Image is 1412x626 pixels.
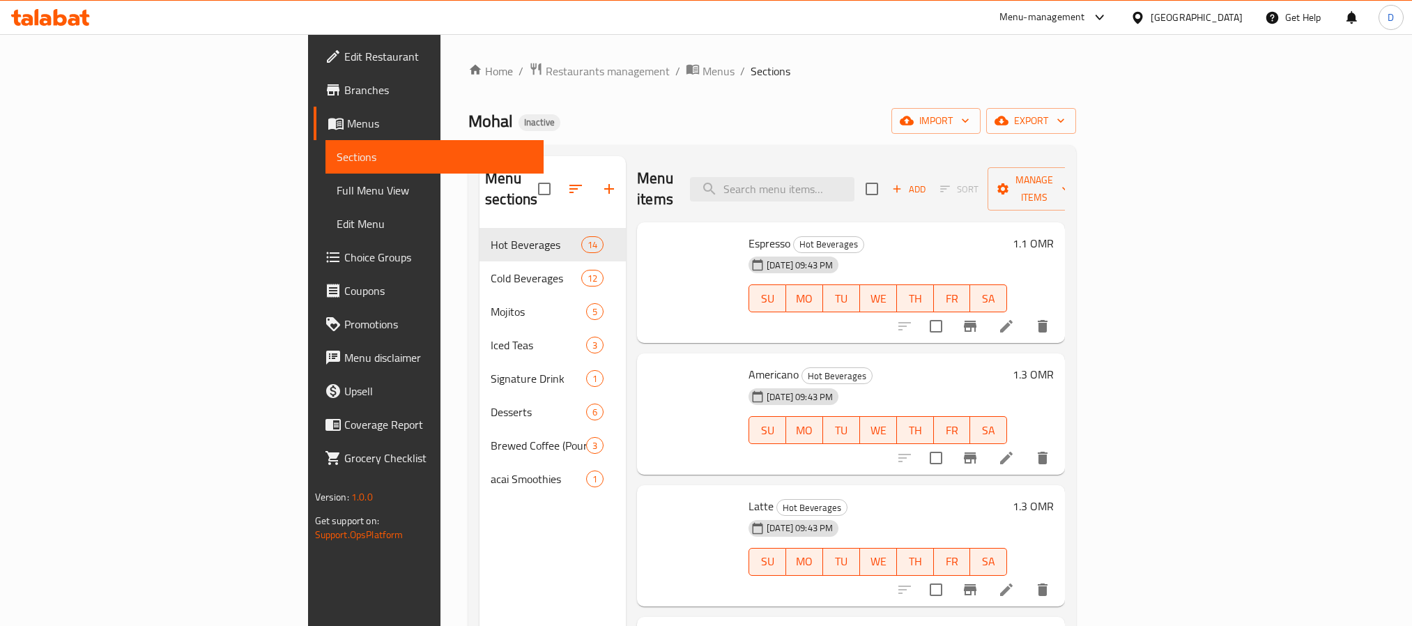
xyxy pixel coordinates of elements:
span: Get support on: [315,512,379,530]
button: MO [786,284,823,312]
button: Branch-specific-item [953,441,987,475]
nav: breadcrumb [468,62,1076,80]
div: Iced Teas3 [479,328,626,362]
span: Upsell [344,383,532,399]
span: Select section [857,174,887,204]
div: [GEOGRAPHIC_DATA] [1151,10,1243,25]
span: SU [755,420,781,441]
span: TU [829,551,854,572]
a: Menu disclaimer [314,341,544,374]
div: Hot Beverages14 [479,228,626,261]
h6: 1.3 OMR [1013,496,1054,516]
span: SA [976,551,1002,572]
a: Grocery Checklist [314,441,544,475]
div: items [586,303,604,320]
div: acai Smoothies1 [479,462,626,496]
span: 1 [587,372,603,385]
a: Menus [686,62,735,80]
a: Coverage Report [314,408,544,441]
span: Espresso [749,233,790,254]
button: WE [860,416,897,444]
div: Menu-management [999,9,1085,26]
span: import [903,112,969,130]
span: 5 [587,305,603,319]
span: MO [792,289,818,309]
span: [DATE] 09:43 PM [761,390,838,404]
span: [DATE] 09:43 PM [761,521,838,535]
a: Edit Restaurant [314,40,544,73]
div: Mojitos5 [479,295,626,328]
span: Select section first [931,178,988,200]
span: WE [866,420,891,441]
button: WE [860,548,897,576]
span: acai Smoothies [491,471,586,487]
span: TU [829,289,854,309]
span: Coverage Report [344,416,532,433]
span: SA [976,420,1002,441]
span: Hot Beverages [777,500,847,516]
a: Full Menu View [325,174,544,207]
button: SU [749,548,786,576]
span: Coupons [344,282,532,299]
span: FR [939,551,965,572]
span: Select to update [921,575,951,604]
span: Signature Drink [491,370,586,387]
span: 3 [587,339,603,352]
a: Edit menu item [998,318,1015,335]
button: Branch-specific-item [953,573,987,606]
button: MO [786,548,823,576]
span: SU [755,551,781,572]
span: 12 [582,272,603,285]
a: Edit Menu [325,207,544,241]
a: Coupons [314,274,544,307]
button: TU [823,284,860,312]
button: FR [934,284,971,312]
span: 1.0.0 [351,488,373,506]
div: items [586,471,604,487]
span: Menus [347,115,532,132]
div: Hot Beverages [793,236,864,253]
button: TH [897,548,934,576]
a: Upsell [314,374,544,408]
span: Manage items [999,171,1070,206]
span: Desserts [491,404,586,420]
button: import [891,108,981,134]
button: MO [786,416,823,444]
span: Edit Menu [337,215,532,232]
span: Iced Teas [491,337,586,353]
button: TU [823,416,860,444]
a: Edit menu item [998,450,1015,466]
span: Hot Beverages [802,368,872,384]
span: Mojitos [491,303,586,320]
button: TH [897,416,934,444]
h6: 1.1 OMR [1013,234,1054,253]
button: TU [823,548,860,576]
span: Branches [344,82,532,98]
span: WE [866,551,891,572]
span: [DATE] 09:43 PM [761,259,838,272]
button: SA [970,548,1007,576]
span: Hot Beverages [794,236,864,252]
span: D [1388,10,1394,25]
span: Sort sections [559,172,592,206]
span: Menu disclaimer [344,349,532,366]
button: TH [897,284,934,312]
li: / [740,63,745,79]
button: SU [749,416,786,444]
a: Sections [325,140,544,174]
a: Branches [314,73,544,107]
span: FR [939,289,965,309]
div: Hot Beverages [776,499,847,516]
button: SU [749,284,786,312]
div: Signature Drink1 [479,362,626,395]
span: 1 [587,473,603,486]
span: 6 [587,406,603,419]
span: 3 [587,439,603,452]
div: items [586,437,604,454]
div: items [581,270,604,287]
span: FR [939,420,965,441]
div: items [586,337,604,353]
